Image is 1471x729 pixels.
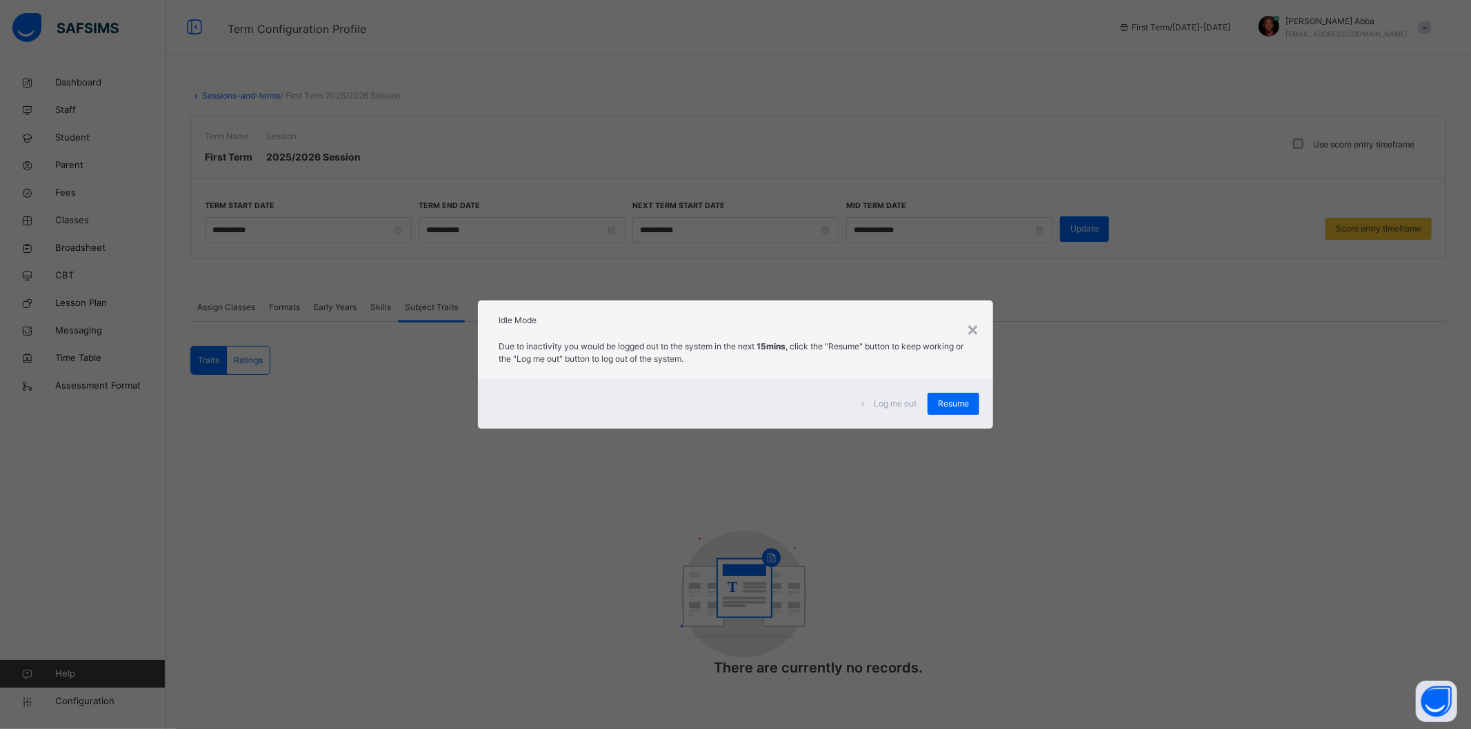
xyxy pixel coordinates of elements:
[874,398,917,410] span: Log me out
[1416,681,1457,722] button: Open asap
[499,314,972,327] h2: Idle Mode
[757,341,785,351] strong: 15mins
[966,314,979,343] div: ×
[938,398,969,410] span: Resume
[499,340,972,365] p: Due to inactivity you would be logged out to the system in the next , click the "Resume" button t...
